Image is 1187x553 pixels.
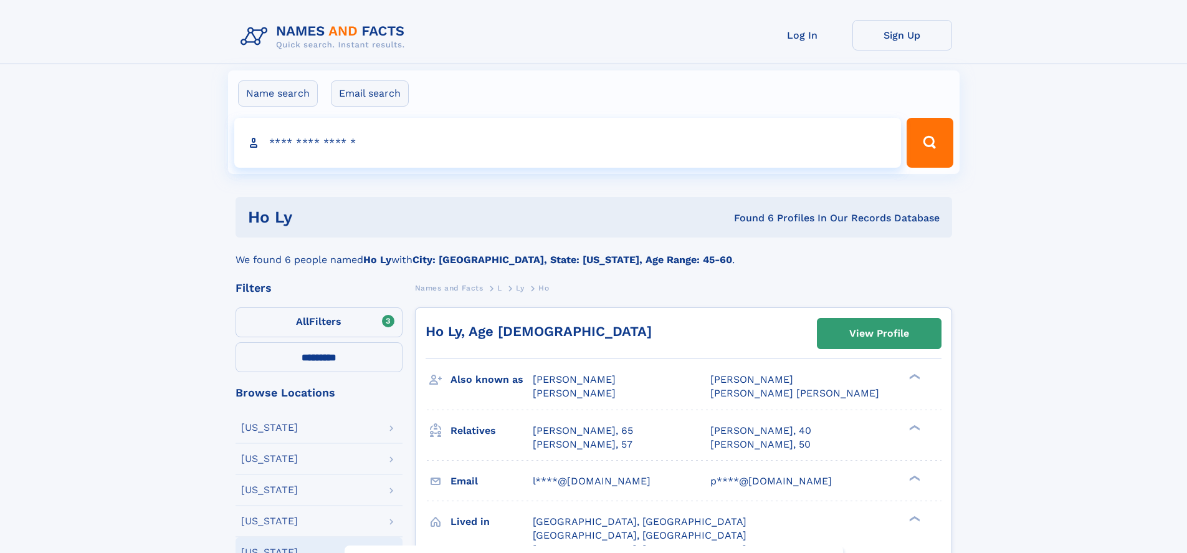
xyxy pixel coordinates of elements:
[907,118,953,168] button: Search Button
[533,424,633,438] a: [PERSON_NAME], 65
[753,20,852,50] a: Log In
[236,387,403,398] div: Browse Locations
[516,280,524,296] a: Ly
[238,80,318,107] label: Name search
[412,254,732,266] b: City: [GEOGRAPHIC_DATA], State: [US_STATE], Age Range: 45-60
[241,423,298,433] div: [US_STATE]
[849,319,909,348] div: View Profile
[497,284,502,292] span: L
[906,514,921,522] div: ❯
[710,373,793,385] span: [PERSON_NAME]
[906,373,921,381] div: ❯
[236,20,415,54] img: Logo Names and Facts
[852,20,952,50] a: Sign Up
[533,516,746,527] span: [GEOGRAPHIC_DATA], [GEOGRAPHIC_DATA]
[533,373,616,385] span: [PERSON_NAME]
[533,387,616,399] span: [PERSON_NAME]
[818,319,941,349] a: View Profile
[248,209,513,225] h1: Ho Ly
[450,420,533,441] h3: Relatives
[450,471,533,492] h3: Email
[415,280,484,296] a: Names and Facts
[450,511,533,532] h3: Lived in
[710,438,811,451] a: [PERSON_NAME], 50
[236,307,403,337] label: Filters
[236,282,403,294] div: Filters
[533,529,746,541] span: [GEOGRAPHIC_DATA], [GEOGRAPHIC_DATA]
[363,254,391,266] b: Ho Ly
[450,369,533,390] h3: Also known as
[236,238,952,267] div: We found 6 people named with .
[241,485,298,495] div: [US_STATE]
[906,423,921,431] div: ❯
[513,211,940,225] div: Found 6 Profiles In Our Records Database
[538,284,549,292] span: Ho
[241,454,298,464] div: [US_STATE]
[234,118,902,168] input: search input
[906,474,921,482] div: ❯
[331,80,409,107] label: Email search
[533,438,632,451] a: [PERSON_NAME], 57
[710,387,879,399] span: [PERSON_NAME] [PERSON_NAME]
[296,315,309,327] span: All
[516,284,524,292] span: Ly
[497,280,502,296] a: L
[241,516,298,526] div: [US_STATE]
[710,424,811,438] a: [PERSON_NAME], 40
[426,324,652,339] a: Ho Ly, Age [DEMOGRAPHIC_DATA]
